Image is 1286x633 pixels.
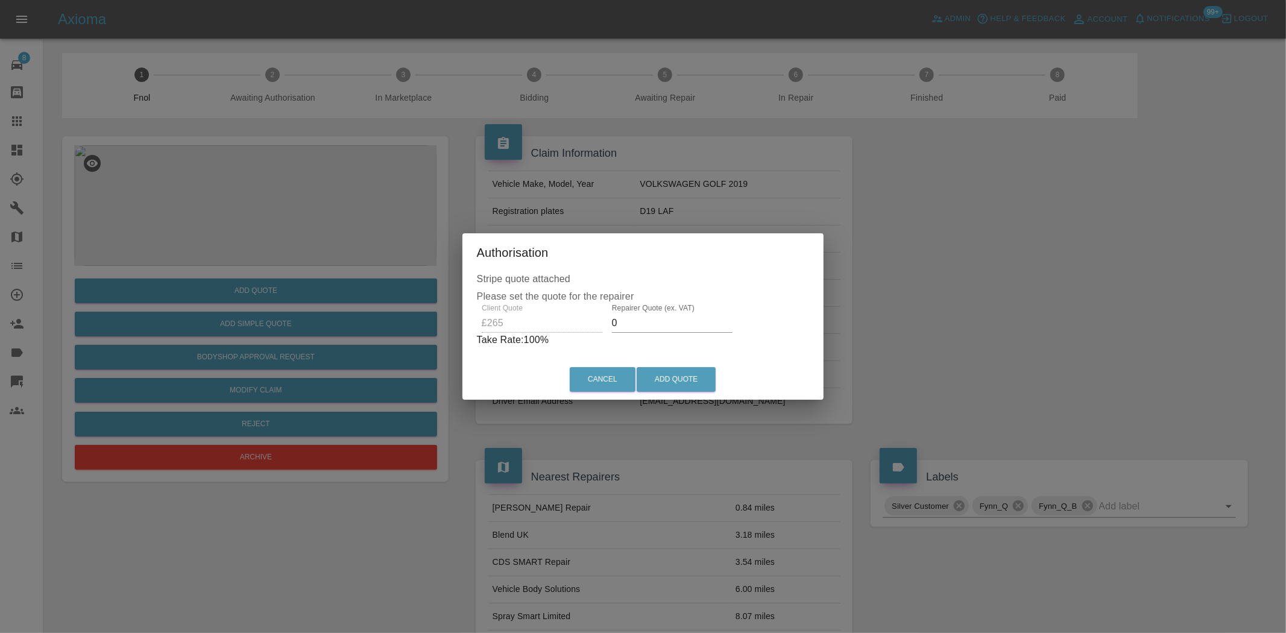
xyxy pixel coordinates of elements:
[477,272,810,304] p: Please set the quote for the repairer
[482,303,523,313] label: Client Quote
[477,272,810,286] p: Stripe quote attached
[570,367,635,392] button: Cancel
[462,233,824,272] h2: Authorisation
[477,333,810,347] p: Take Rate: 100 %
[612,303,695,313] label: Repairer Quote (ex. VAT)
[637,367,716,392] button: Add Quote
